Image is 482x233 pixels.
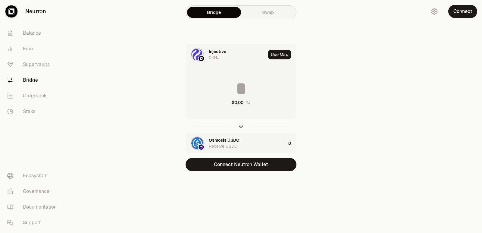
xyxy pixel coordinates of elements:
button: Use Max [268,50,291,59]
div: $0.00 [232,99,243,105]
div: USDC LogoOsmosis LogoOsmosis USDCReceive USDC [186,133,286,153]
button: USDC LogoOsmosis LogoOsmosis USDCReceive USDC0 [186,133,296,153]
a: Governance [2,184,65,199]
img: USDC Logo [191,137,203,149]
img: Osmosis Logo [199,144,204,150]
a: Support [2,215,65,231]
a: Swap [241,7,295,18]
a: Ecosystem [2,168,65,184]
div: 0 INJ [209,55,219,61]
img: Neutron Logo [199,56,204,61]
button: Connect [448,5,477,18]
button: $0.00 [232,99,251,105]
a: Documentation [2,199,65,215]
div: Injective [209,49,226,55]
a: Balance [2,25,65,41]
a: Earn [2,41,65,57]
a: Orderbook [2,88,65,104]
div: INJ LogoNeutron LogoInjective0 INJ [186,44,265,65]
button: Connect Neutron Wallet [186,158,296,171]
div: 0 [288,133,296,153]
img: INJ Logo [191,49,203,61]
a: Stake [2,104,65,119]
div: Receive USDC [209,143,237,149]
a: Bridge [2,72,65,88]
a: Bridge [187,7,241,18]
a: Supervaults [2,57,65,72]
div: Osmosis USDC [209,137,239,143]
